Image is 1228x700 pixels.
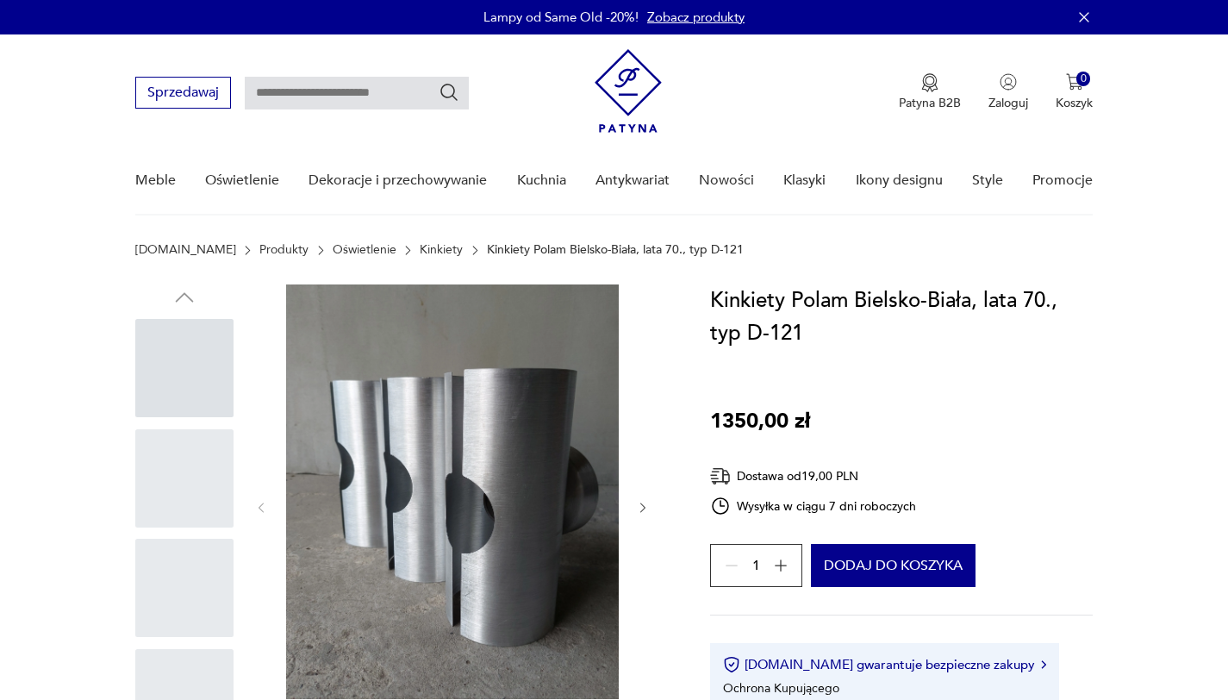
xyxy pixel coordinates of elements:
img: Ikona strzałki w prawo [1041,660,1046,669]
a: Meble [135,147,176,214]
p: Zaloguj [988,95,1028,111]
a: Oświetlenie [205,147,279,214]
div: Dostawa od 19,00 PLN [710,466,917,487]
a: [DOMAIN_NAME] [135,243,236,257]
button: Szukaj [439,82,459,103]
button: Zaloguj [988,73,1028,111]
a: Produkty [259,243,309,257]
img: Ikona koszyka [1066,73,1083,91]
button: [DOMAIN_NAME] gwarantuje bezpieczne zakupy [723,656,1046,673]
div: Wysyłka w ciągu 7 dni roboczych [710,496,917,516]
p: 1350,00 zł [710,405,810,438]
img: Ikona certyfikatu [723,656,740,673]
p: Lampy od Same Old -20%! [483,9,639,26]
p: Patyna B2B [899,95,961,111]
button: Sprzedawaj [135,77,231,109]
li: Ochrona Kupującego [723,680,839,697]
a: Zobacz produkty [647,9,745,26]
a: Promocje [1032,147,1093,214]
a: Antykwariat [595,147,670,214]
a: Kinkiety [420,243,463,257]
h1: Kinkiety Polam Bielsko-Biała, lata 70., typ D-121 [710,284,1094,350]
a: Klasyki [783,147,826,214]
a: Kuchnia [517,147,566,214]
img: Zdjęcie produktu Kinkiety Polam Bielsko-Biała, lata 70., typ D-121 [286,284,619,699]
button: Patyna B2B [899,73,961,111]
a: Style [972,147,1003,214]
a: Nowości [699,147,754,214]
p: Kinkiety Polam Bielsko-Biała, lata 70., typ D-121 [487,243,744,257]
img: Patyna - sklep z meblami i dekoracjami vintage [595,49,662,133]
button: 0Koszyk [1056,73,1093,111]
img: Ikona medalu [921,73,938,92]
img: Ikonka użytkownika [1000,73,1017,91]
a: Oświetlenie [333,243,396,257]
a: Sprzedawaj [135,88,231,100]
img: Ikona dostawy [710,466,731,487]
button: Dodaj do koszyka [811,544,976,587]
div: 0 [1076,72,1091,86]
a: Dekoracje i przechowywanie [309,147,487,214]
p: Koszyk [1056,95,1093,111]
span: 1 [752,560,760,572]
a: Ikony designu [856,147,943,214]
a: Ikona medaluPatyna B2B [899,73,961,111]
